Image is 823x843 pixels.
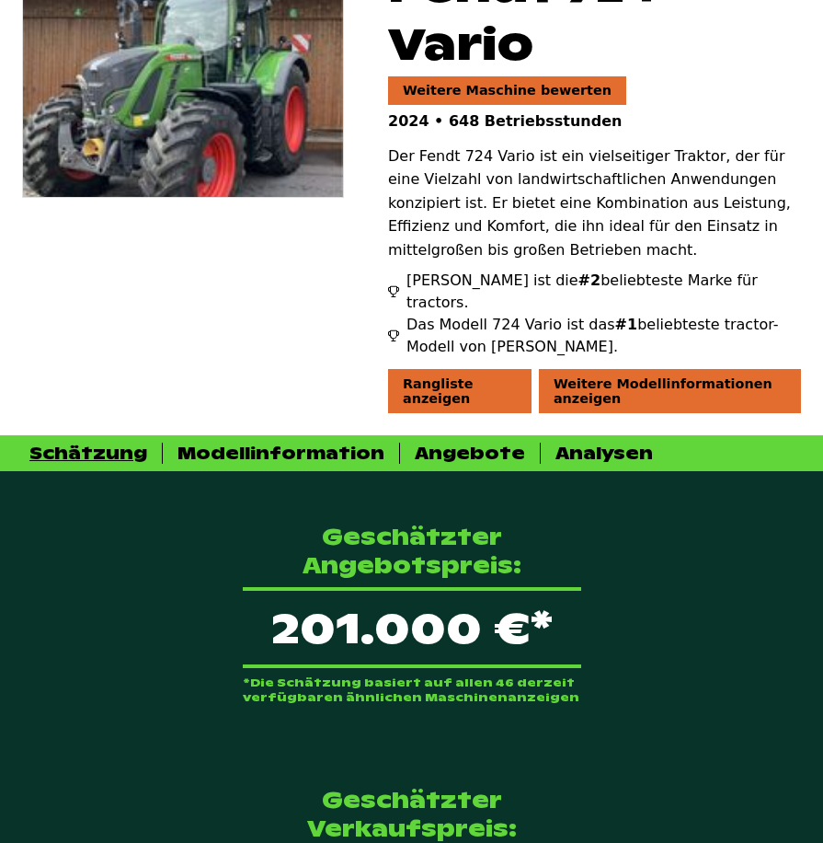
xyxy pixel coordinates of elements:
p: Geschätzter Angebotspreis: [243,523,581,580]
div: Rangliste anzeigen [388,369,532,413]
p: 2024 • 648 Betriebsstunden [388,112,801,130]
div: Schätzung [29,443,147,464]
div: Modellinformation [177,443,384,464]
p: 201.000 €* [243,587,581,668]
a: Weitere Maschine bewerten [388,76,626,104]
p: *Die Schätzung basiert auf allen 46 derzeit verfügbaren ähnlichen Maschinenanzeigen [243,676,581,705]
span: [PERSON_NAME] ist die beliebteste Marke für tractors. [406,270,801,314]
p: Geschätzter Verkaufspreis: [243,786,581,843]
span: #1 [615,316,638,333]
div: Angebote [415,443,525,464]
div: Analysen [555,443,653,464]
span: Das Modell 724 Vario ist das beliebteste tractor-Modell von [PERSON_NAME]. [406,314,801,358]
span: #2 [578,271,601,289]
div: Weitere Modellinformationen anzeigen [539,369,801,413]
p: Der Fendt 724 Vario ist ein vielseitiger Traktor, der für eine Vielzahl von landwirtschaftlichen ... [388,144,801,262]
